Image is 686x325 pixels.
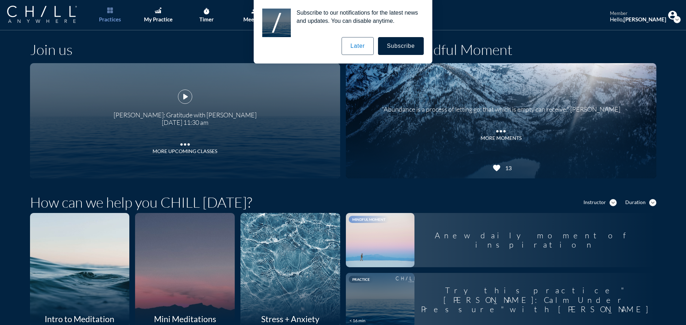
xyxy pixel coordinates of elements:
[382,100,620,113] div: "Abundance is a process of letting go; that which is empty can receive." [PERSON_NAME]
[178,137,192,148] i: more_horiz
[114,106,257,119] div: [PERSON_NAME]: Gratitude with [PERSON_NAME]
[414,280,656,320] div: Try this practice "[PERSON_NAME]: Calm Under Pressure" with [PERSON_NAME]
[114,119,257,127] div: [DATE] 11:30 am
[492,164,501,172] i: favorite
[262,9,291,37] img: notification icon
[178,90,192,104] button: play
[610,199,617,206] i: expand_more
[649,199,656,206] i: expand_more
[503,164,512,171] div: 13
[180,91,190,102] i: play_arrow
[494,124,508,135] i: more_horiz
[153,148,217,154] div: More Upcoming Classes
[342,37,374,55] button: Later
[583,199,606,205] div: Instructor
[625,199,646,205] div: Duration
[349,318,366,323] div: < 16 min
[481,135,522,141] div: MORE MOMENTS
[378,37,424,55] button: Subscribe
[352,277,370,281] span: Practice
[352,217,386,222] span: Mindful Moment
[414,225,656,255] div: A new daily moment of inspiration
[291,9,424,25] div: Subscribe to our notifications for the latest news and updates. You can disable anytime.
[30,194,252,211] h1: How can we help you CHILL [DATE]?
